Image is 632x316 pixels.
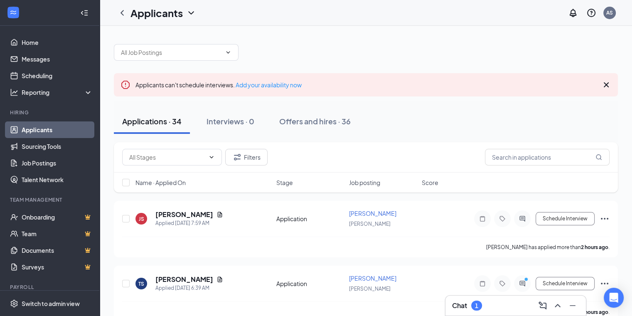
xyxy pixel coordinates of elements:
div: Open Intercom Messenger [604,288,624,308]
h1: Applicants [130,6,183,20]
svg: Tag [497,215,507,222]
a: DocumentsCrown [22,242,93,259]
svg: ChevronUp [553,301,563,311]
span: Job posting [349,178,380,187]
svg: Filter [232,152,242,162]
svg: Tag [497,280,507,287]
svg: PrimaryDot [522,277,532,284]
button: Filter Filters [225,149,268,165]
svg: Cross [601,80,611,90]
div: 1 [475,302,478,309]
span: [PERSON_NAME] [349,286,391,292]
span: Applicants can't schedule interviews. [135,81,302,89]
svg: Document [216,211,223,218]
span: Stage [276,178,293,187]
a: SurveysCrown [22,259,93,275]
svg: ActiveChat [517,280,527,287]
div: TS [138,280,144,287]
h5: [PERSON_NAME] [155,275,213,284]
b: 3 hours ago [581,309,608,315]
div: Team Management [10,196,91,203]
svg: Analysis [10,88,18,96]
svg: Document [216,276,223,283]
a: Applicants [22,121,93,138]
a: Scheduling [22,67,93,84]
a: Messages [22,51,93,67]
div: Applications · 34 [122,116,182,126]
div: JS [139,215,144,222]
button: Schedule Interview [536,212,595,225]
svg: Collapse [80,9,89,17]
p: [PERSON_NAME] has applied more than . [486,244,610,251]
div: Interviews · 0 [207,116,254,126]
a: TeamCrown [22,225,93,242]
svg: Error [120,80,130,90]
button: Schedule Interview [536,277,595,290]
a: Job Postings [22,155,93,171]
a: Add your availability now [236,81,302,89]
svg: Settings [10,299,18,308]
button: Minimize [566,299,579,312]
b: 2 hours ago [581,244,608,250]
div: Applied [DATE] 7:59 AM [155,219,223,227]
svg: ChevronDown [225,49,231,56]
button: ComposeMessage [536,299,549,312]
div: Application [276,215,344,223]
a: Home [22,34,93,51]
input: All Stages [129,153,205,162]
input: Search in applications [485,149,610,165]
span: [PERSON_NAME] [349,210,396,217]
div: Switch to admin view [22,299,80,308]
svg: ChevronDown [186,8,196,18]
a: Sourcing Tools [22,138,93,155]
svg: Ellipses [600,279,610,289]
svg: Minimize [568,301,578,311]
svg: ChevronLeft [117,8,127,18]
svg: ChevronDown [208,154,215,160]
a: OnboardingCrown [22,209,93,225]
svg: ComposeMessage [538,301,548,311]
h5: [PERSON_NAME] [155,210,213,219]
svg: WorkstreamLogo [9,8,17,17]
button: ChevronUp [551,299,564,312]
a: Talent Network [22,171,93,188]
div: Payroll [10,284,91,291]
span: [PERSON_NAME] [349,274,396,282]
h3: Chat [452,301,467,310]
svg: ActiveChat [517,215,527,222]
div: Application [276,279,344,288]
div: Hiring [10,109,91,116]
svg: Ellipses [600,214,610,224]
span: Score [422,178,438,187]
svg: Notifications [568,8,578,18]
span: Name · Applied On [135,178,186,187]
svg: Note [477,215,487,222]
input: All Job Postings [121,48,221,57]
svg: MagnifyingGlass [595,154,602,160]
span: [PERSON_NAME] [349,221,391,227]
div: Reporting [22,88,93,96]
div: Offers and hires · 36 [279,116,351,126]
div: Applied [DATE] 6:39 AM [155,284,223,292]
svg: QuestionInfo [586,8,596,18]
svg: Note [477,280,487,287]
div: AS [606,9,613,16]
